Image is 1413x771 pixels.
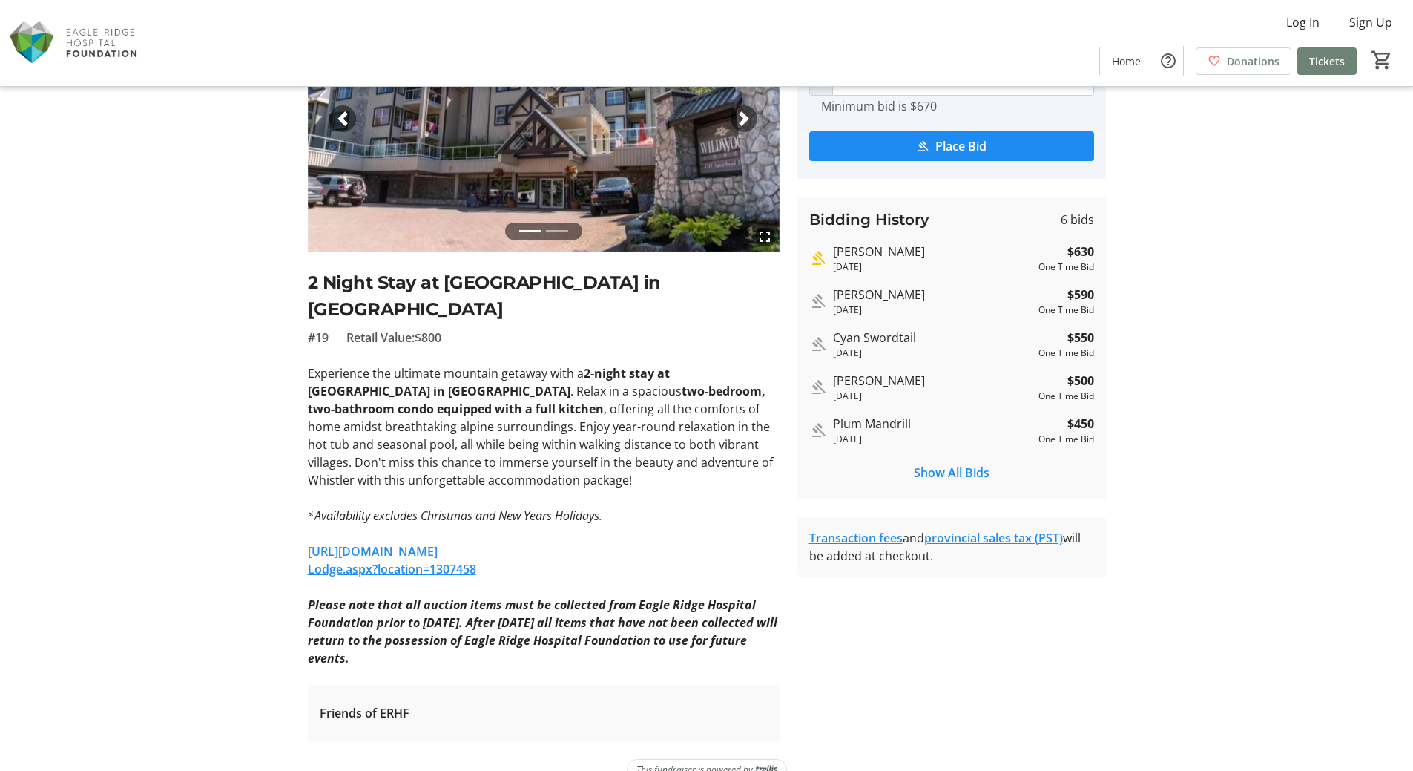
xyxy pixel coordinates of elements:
[9,6,141,80] img: Eagle Ridge Hospital Foundation's Logo
[308,383,765,417] strong: two-bedroom, two-bathroom condo
[308,269,780,323] h2: 2 Night Stay at [GEOGRAPHIC_DATA] in [GEOGRAPHIC_DATA]
[809,209,929,231] h3: Bidding History
[809,378,827,396] mat-icon: Outbid
[809,421,827,439] mat-icon: Outbid
[809,529,1094,565] div: and will be added at checkout.
[809,530,903,546] a: Transaction fees
[935,137,987,155] span: Place Bid
[1153,46,1183,76] button: Help
[1337,10,1404,34] button: Sign Up
[437,401,604,417] strong: equipped with a full kitchen
[833,372,1032,390] div: [PERSON_NAME]
[1038,304,1094,317] div: One Time Bid
[346,329,441,347] span: Retail Value: $800
[308,364,780,489] p: Experience the ultimate mountain getaway with a . Relax in a spacious , offering all the comforts...
[1297,47,1357,75] a: Tickets
[308,508,602,524] em: *Availability excludes Christmas and New Years Holidays.
[809,292,827,310] mat-icon: Outbid
[1067,286,1094,304] strong: $590
[914,464,989,482] span: Show All Bids
[833,329,1032,347] div: Cyan Swordtail
[1274,10,1331,34] button: Log In
[833,415,1032,433] div: Plum Mandrill
[1067,329,1094,347] strong: $550
[308,561,476,577] a: Lodge.aspx?location=1307458
[1196,47,1291,75] a: Donations
[1227,53,1279,69] span: Donations
[1038,347,1094,360] div: One Time Bid
[833,390,1032,403] div: [DATE]
[1112,53,1141,69] span: Home
[809,249,827,267] mat-icon: Highest bid
[308,597,777,666] em: Please note that all auction items must be collected from Eagle Ridge Hospital Foundation prior t...
[1368,47,1395,73] button: Cart
[320,704,409,722] span: Friends of ERHF
[833,286,1032,304] div: [PERSON_NAME]
[833,433,1032,446] div: [DATE]
[821,99,937,114] tr-hint: Minimum bid is $670
[1067,243,1094,260] strong: $630
[833,304,1032,317] div: [DATE]
[1038,433,1094,446] div: One Time Bid
[1100,47,1153,75] a: Home
[308,329,329,347] span: #19
[308,543,438,560] a: [URL][DOMAIN_NAME]
[1349,13,1392,31] span: Sign Up
[1309,53,1345,69] span: Tickets
[809,335,827,353] mat-icon: Outbid
[1067,415,1094,433] strong: $450
[833,243,1032,260] div: [PERSON_NAME]
[308,365,670,399] strong: 2-night stay at [GEOGRAPHIC_DATA] in [GEOGRAPHIC_DATA]
[1038,390,1094,403] div: One Time Bid
[833,347,1032,360] div: [DATE]
[809,131,1094,161] button: Place Bid
[1038,260,1094,274] div: One Time Bid
[833,260,1032,274] div: [DATE]
[1286,13,1320,31] span: Log In
[756,228,774,246] mat-icon: fullscreen
[924,530,1063,546] a: provincial sales tax (PST)
[1061,211,1094,229] span: 6 bids
[1067,372,1094,390] strong: $500
[809,458,1094,488] button: Show All Bids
